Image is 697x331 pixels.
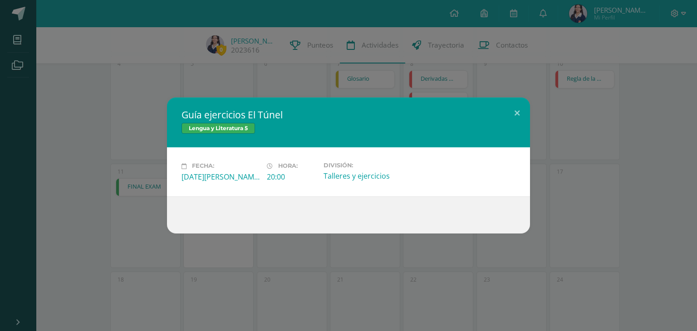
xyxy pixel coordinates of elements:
[267,172,316,182] div: 20:00
[324,171,402,181] div: Talleres y ejercicios
[182,172,260,182] div: [DATE][PERSON_NAME]
[324,162,402,169] label: División:
[182,108,515,121] h2: Guía ejercicios El Túnel
[182,123,255,134] span: Lengua y Literatura 5
[278,163,298,170] span: Hora:
[504,97,530,128] button: Close (Esc)
[192,163,214,170] span: Fecha:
